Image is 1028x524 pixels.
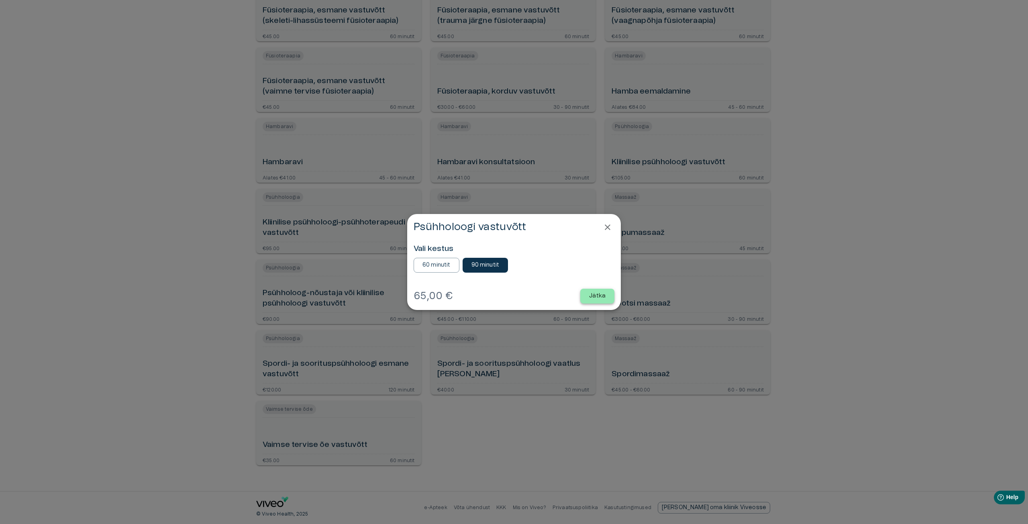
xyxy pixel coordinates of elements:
h6: Vali kestus [414,244,614,255]
button: 90 minutit [463,258,508,273]
button: 60 minutit [414,258,459,273]
h4: 65,00 € [414,290,453,302]
iframe: Help widget launcher [965,487,1028,510]
button: Close [601,220,614,234]
h4: Psühholoogi vastuvõtt [414,220,526,233]
p: 90 minutit [471,261,500,269]
p: Jätka [589,292,606,300]
button: Jätka [580,289,614,304]
p: 60 minutit [422,261,451,269]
